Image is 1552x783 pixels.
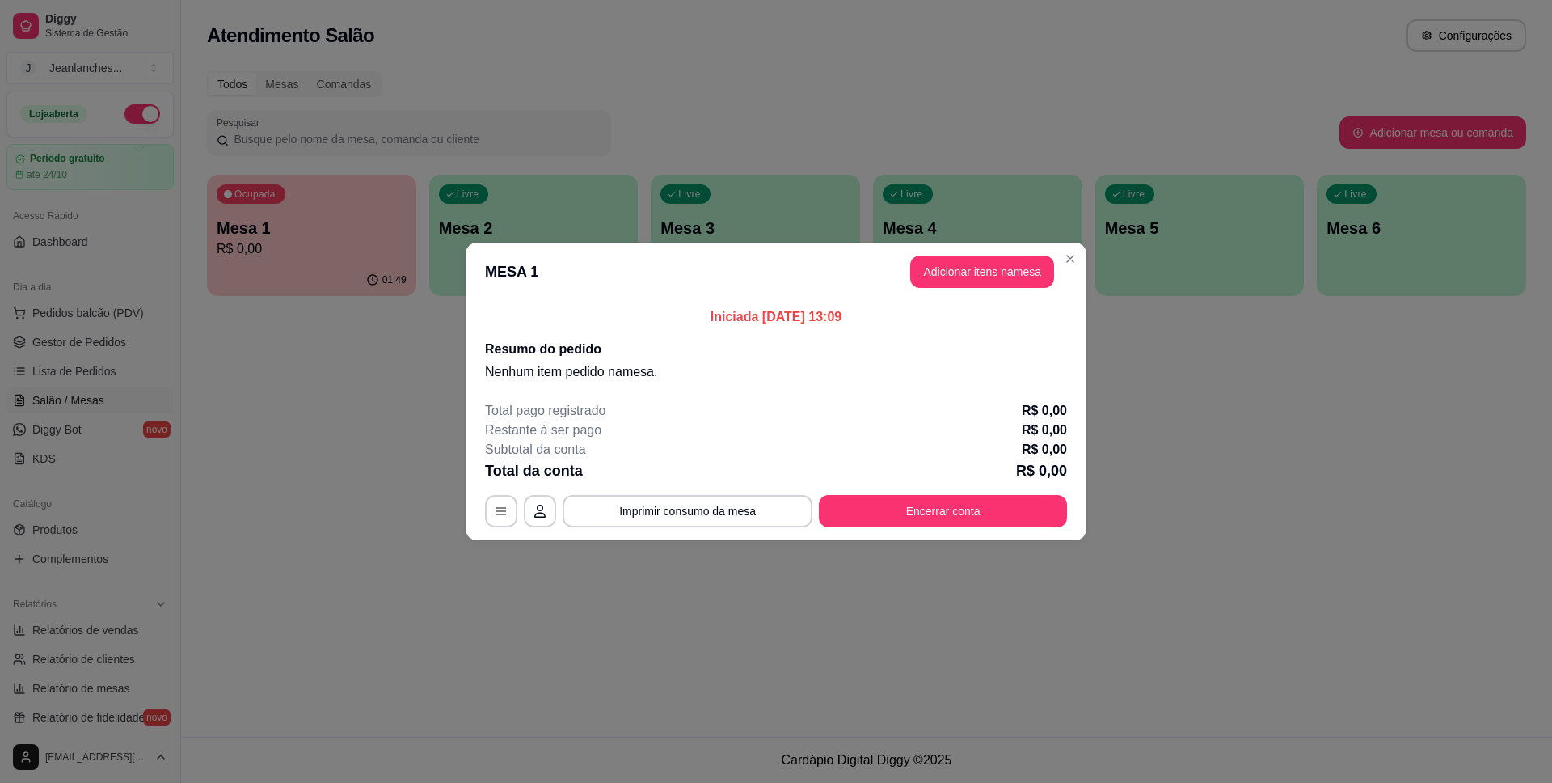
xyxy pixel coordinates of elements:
[1057,246,1083,272] button: Close
[485,362,1067,382] p: Nenhum item pedido na mesa .
[1022,421,1067,440] p: R$ 0,00
[485,307,1067,327] p: Iniciada [DATE] 13:09
[1022,401,1067,421] p: R$ 0,00
[485,459,583,482] p: Total da conta
[485,440,586,459] p: Subtotal da conta
[1022,440,1067,459] p: R$ 0,00
[910,256,1054,288] button: Adicionar itens namesa
[485,421,601,440] p: Restante à ser pago
[485,401,605,421] p: Total pago registrado
[1016,459,1067,482] p: R$ 0,00
[563,495,812,527] button: Imprimir consumo da mesa
[466,243,1086,301] header: MESA 1
[819,495,1067,527] button: Encerrar conta
[485,340,1067,359] h2: Resumo do pedido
